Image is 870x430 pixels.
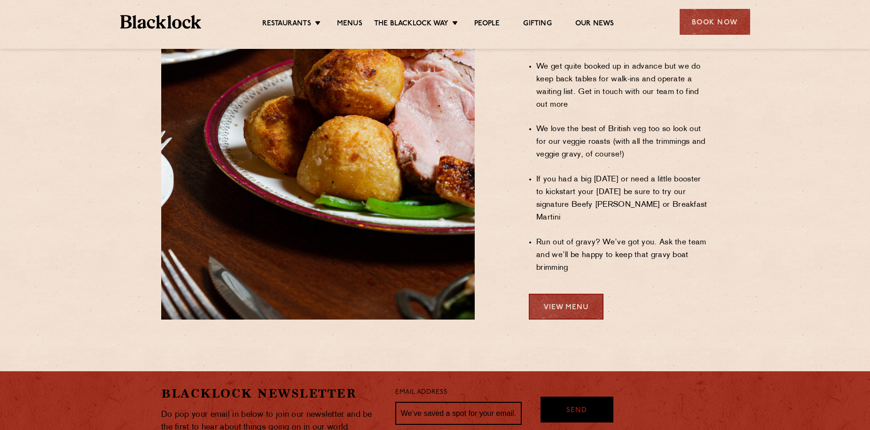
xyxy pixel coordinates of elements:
[262,19,311,30] a: Restaurants
[395,387,447,398] label: Email Address
[161,385,381,402] h2: Blacklock Newsletter
[536,236,709,274] li: Run out of gravy? We’ve got you. Ask the team and we’ll be happy to keep that gravy boat brimming
[536,173,709,224] li: If you had a big [DATE] or need a little booster to kickstart your [DATE] be sure to try our sign...
[680,9,750,35] div: Book Now
[395,402,522,425] input: We’ve saved a spot for your email...
[337,19,362,30] a: Menus
[374,19,448,30] a: The Blacklock Way
[566,406,587,416] span: Send
[523,19,551,30] a: Gifting
[474,19,500,30] a: People
[529,294,604,320] a: View Menu
[536,123,709,161] li: We love the best of British veg too so look out for our veggie roasts (with all the trimmings and...
[575,19,614,30] a: Our News
[120,15,202,29] img: BL_Textured_Logo-footer-cropped.svg
[536,61,709,111] li: We get quite booked up in advance but we do keep back tables for walk-ins and operate a waiting l...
